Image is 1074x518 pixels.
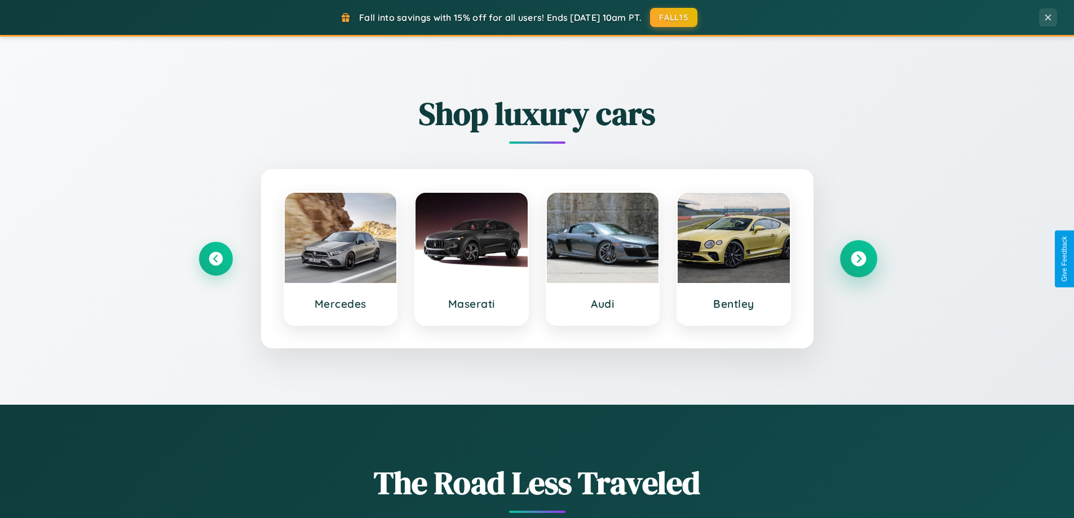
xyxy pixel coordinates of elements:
[199,92,876,135] h2: Shop luxury cars
[650,8,697,27] button: FALL15
[199,461,876,504] h1: The Road Less Traveled
[1060,236,1068,282] div: Give Feedback
[689,297,779,311] h3: Bentley
[296,297,386,311] h3: Mercedes
[427,297,516,311] h3: Maserati
[359,12,642,23] span: Fall into savings with 15% off for all users! Ends [DATE] 10am PT.
[558,297,648,311] h3: Audi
